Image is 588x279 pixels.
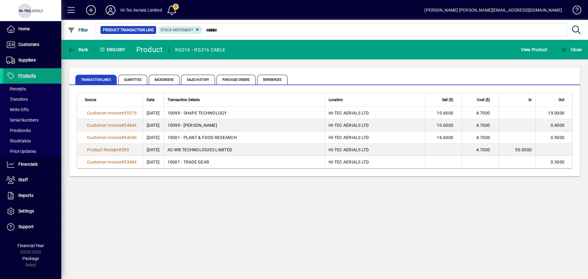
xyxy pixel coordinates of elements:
[329,160,369,164] span: HI-TEC AERIALS LTD
[85,134,139,141] a: Customer Invoice#54690
[466,96,496,103] div: Cost ($)
[18,26,30,31] span: Home
[87,123,121,128] span: Customer Invoice
[548,111,564,115] span: 19.0000
[3,188,61,203] a: Reports
[554,44,588,55] app-page-header-button: Close enquiry
[18,73,36,78] span: Products
[121,111,124,115] span: #
[136,45,163,55] div: Product
[6,138,31,143] span: Stocktakes
[6,107,29,112] span: Write Offs
[3,84,61,94] a: Receipts
[143,119,164,131] td: [DATE]
[87,160,121,164] span: Customer Invoice
[160,28,193,32] span: Stock movement
[257,75,288,85] span: References
[6,118,39,123] span: Serial Numbers
[551,135,565,140] span: 0.5000
[3,157,61,172] a: Financials
[164,144,325,156] td: AC-WB TECHNOLOGIES LIMITED
[551,160,565,164] span: 0.3000
[120,5,162,15] div: Hi-Tec Aerials Limited
[95,45,132,55] div: Enquiry
[85,146,131,153] a: Product Receipt#283
[217,75,256,85] span: Purchase Orders
[143,107,164,119] td: [DATE]
[3,219,61,235] a: Support
[3,21,61,37] a: Home
[121,135,124,140] span: #
[462,144,499,156] td: 4.7000
[3,125,61,136] a: Pricebooks
[143,144,164,156] td: [DATE]
[529,96,532,103] span: In
[85,122,139,129] a: Customer Invoice#54844
[87,135,121,140] span: Customer Invoice
[164,119,325,131] td: 10099 - [PERSON_NAME]
[3,94,61,104] a: Transfers
[551,123,565,128] span: 0.4000
[3,53,61,68] a: Suppliers
[429,96,459,103] div: Sell ($)
[6,97,28,102] span: Transfers
[61,44,95,55] app-page-header-button: Back
[3,146,61,156] a: Price Updates
[147,96,154,103] span: Date
[329,111,369,115] span: HI-TEC AERIALS LTD
[18,193,33,198] span: Reports
[329,123,369,128] span: HI-TEC AERIALS LTD
[3,37,61,52] a: Customers
[85,159,139,165] a: Customer Invoice#53484
[118,75,147,85] span: Quantities
[147,96,160,103] div: Date
[101,5,120,16] button: Profile
[6,128,31,133] span: Pricebooks
[158,26,203,34] mat-chip: Product Transaction Type: Stock movement
[6,86,26,91] span: Receipts
[164,156,325,168] td: 10001 - TRADE GEAR
[425,131,462,144] td: 16.6000
[75,75,117,85] span: Transaction Lines
[329,147,369,152] span: HI-TEC AERIALS LTD
[85,96,139,103] div: Source
[18,209,34,213] span: Settings
[425,119,462,131] td: 10.6000
[462,131,499,144] td: 4.7000
[521,45,547,55] span: View Product
[3,204,61,219] a: Settings
[168,96,200,103] span: Transaction Details
[329,96,343,103] span: Location
[87,147,119,152] span: Product Receipt
[87,111,121,115] span: Customer Invoice
[18,177,28,182] span: Staff
[124,123,137,128] span: 54844
[124,135,137,140] span: 54690
[17,243,44,248] span: Financial Year
[85,110,139,116] a: Customer Invoice#55375
[149,75,179,85] span: Backorders
[424,5,562,15] div: [PERSON_NAME] [PERSON_NAME][EMAIL_ADDRESS][DOMAIN_NAME]
[559,96,564,103] span: Out
[3,136,61,146] a: Stocktakes
[519,44,549,55] button: View Product
[143,131,164,144] td: [DATE]
[103,27,154,33] span: Product Transaction Line
[3,104,61,115] a: Write Offs
[6,149,36,154] span: Price Updates
[68,28,88,32] span: Filter
[175,45,225,55] div: RG316 - RG316 CABLE
[329,96,421,103] div: Location
[18,58,36,62] span: Suppliers
[68,47,88,52] span: Back
[22,256,39,261] span: Package
[164,107,325,119] td: 10099 - SHAPE TECHNOLOGY
[462,119,499,131] td: 4.7000
[66,25,90,36] button: Filter
[119,147,121,152] span: #
[18,162,38,167] span: Financials
[425,107,462,119] td: 10.6000
[124,160,137,164] span: 53484
[3,115,61,125] a: Serial Numbers
[81,5,101,16] button: Add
